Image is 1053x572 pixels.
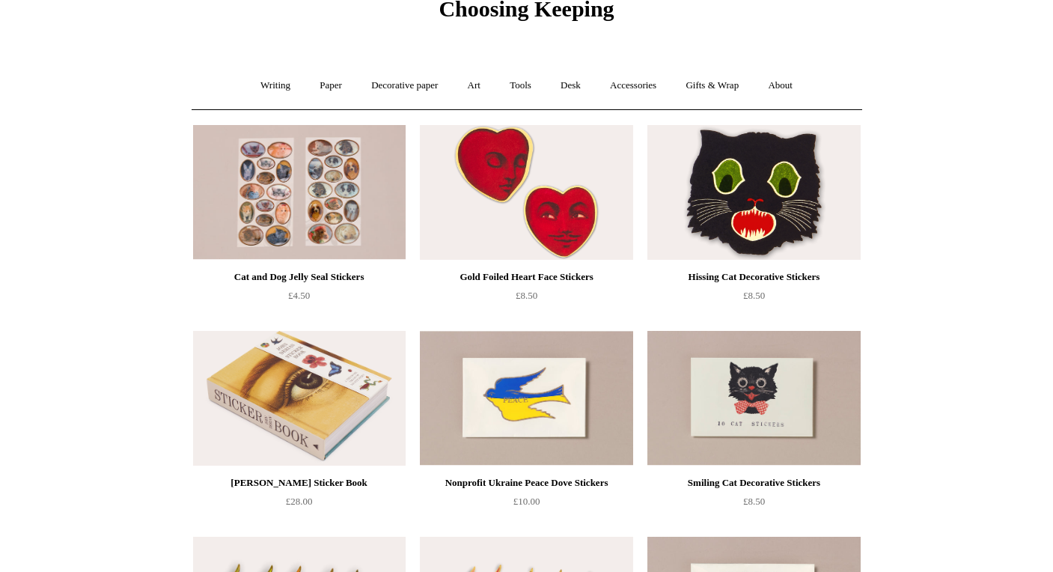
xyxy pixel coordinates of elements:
[420,331,632,466] img: Nonprofit Ukraine Peace Dove Stickers
[420,125,632,260] img: Gold Foiled Heart Face Stickers
[547,66,594,106] a: Desk
[424,474,629,492] div: Nonprofit Ukraine Peace Dove Stickers
[247,66,304,106] a: Writing
[193,331,406,466] img: John Derian Sticker Book
[743,290,765,301] span: £8.50
[596,66,670,106] a: Accessories
[651,474,856,492] div: Smiling Cat Decorative Stickers
[420,474,632,535] a: Nonprofit Ukraine Peace Dove Stickers £10.00
[193,125,406,260] a: Cat and Dog Jelly Seal Stickers Cat and Dog Jelly Seal Stickers
[288,290,310,301] span: £4.50
[647,331,860,466] img: Smiling Cat Decorative Stickers
[672,66,752,106] a: Gifts & Wrap
[647,474,860,535] a: Smiling Cat Decorative Stickers £8.50
[647,125,860,260] img: Hissing Cat Decorative Stickers
[647,331,860,466] a: Smiling Cat Decorative Stickers Smiling Cat Decorative Stickers
[193,331,406,466] a: John Derian Sticker Book John Derian Sticker Book
[424,268,629,286] div: Gold Foiled Heart Face Stickers
[420,331,632,466] a: Nonprofit Ukraine Peace Dove Stickers Nonprofit Ukraine Peace Dove Stickers
[193,125,406,260] img: Cat and Dog Jelly Seal Stickers
[439,8,614,19] a: Choosing Keeping
[193,268,406,329] a: Cat and Dog Jelly Seal Stickers £4.50
[420,268,632,329] a: Gold Foiled Heart Face Stickers £8.50
[358,66,451,106] a: Decorative paper
[513,496,540,507] span: £10.00
[651,268,856,286] div: Hissing Cat Decorative Stickers
[306,66,355,106] a: Paper
[743,496,765,507] span: £8.50
[286,496,313,507] span: £28.00
[647,268,860,329] a: Hissing Cat Decorative Stickers £8.50
[420,125,632,260] a: Gold Foiled Heart Face Stickers Gold Foiled Heart Face Stickers
[197,474,402,492] div: [PERSON_NAME] Sticker Book
[197,268,402,286] div: Cat and Dog Jelly Seal Stickers
[454,66,494,106] a: Art
[754,66,806,106] a: About
[193,474,406,535] a: [PERSON_NAME] Sticker Book £28.00
[496,66,545,106] a: Tools
[516,290,537,301] span: £8.50
[647,125,860,260] a: Hissing Cat Decorative Stickers Hissing Cat Decorative Stickers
